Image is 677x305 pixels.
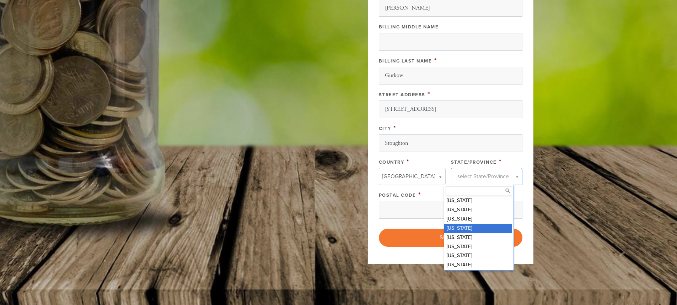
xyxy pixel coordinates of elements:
div: [US_STATE] [444,233,512,243]
div: [US_STATE] [444,261,512,270]
div: [US_STATE] [444,224,512,233]
div: [US_STATE] [444,206,512,215]
div: [US_STATE] [444,251,512,261]
div: [US_STATE] [444,215,512,224]
div: [US_STATE] [444,196,512,206]
div: [US_STATE] [444,243,512,252]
